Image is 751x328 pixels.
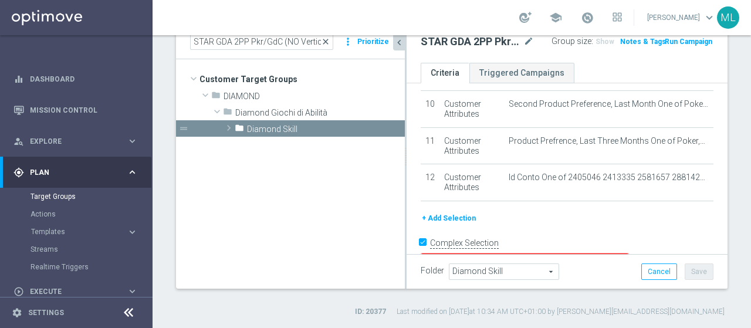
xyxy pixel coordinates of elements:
[13,136,24,147] i: person_search
[552,36,591,46] label: Group size
[421,35,521,49] h2: STAR GDA 2PP Pkr/GdC (NO Verticalisti Pkr e GdC)
[703,11,716,24] span: keyboard_arrow_down
[199,71,405,87] span: Customer Target Groups
[591,36,593,46] label: :
[127,167,138,178] i: keyboard_arrow_right
[439,91,504,128] td: Customer Attributes
[397,307,725,317] label: Last modified on [DATE] at 10:34 AM UTC+01:00 by [PERSON_NAME][EMAIL_ADDRESS][DOMAIN_NAME]
[30,94,138,126] a: Mission Control
[549,11,562,24] span: school
[421,63,469,83] a: Criteria
[31,262,122,272] a: Realtime Triggers
[235,123,244,137] i: folder
[30,138,127,145] span: Explore
[31,228,115,235] span: Templates
[394,37,405,48] i: chevron_left
[127,286,138,297] i: keyboard_arrow_right
[13,167,127,178] div: Plan
[31,205,151,223] div: Actions
[247,124,405,134] span: Diamond Skill
[509,173,709,182] span: Id Conto One of 2405046 2413335 2581657 2881425 3204172 3253434 3994054 4026055 4901742 6142438 6...
[127,136,138,147] i: keyboard_arrow_right
[31,241,151,258] div: Streams
[224,92,405,102] span: DIAMOND
[31,227,138,236] button: Templates keyboard_arrow_right
[223,107,232,120] i: folder
[469,63,574,83] a: Triggered Campaigns
[13,286,24,297] i: play_circle_outline
[13,74,24,84] i: equalizer
[31,258,151,276] div: Realtime Triggers
[421,164,439,201] td: 12
[13,94,138,126] div: Mission Control
[664,35,713,48] button: Run Campaign
[646,9,717,26] a: [PERSON_NAME]keyboard_arrow_down
[356,34,391,50] button: Prioritize
[13,137,138,146] button: person_search Explore keyboard_arrow_right
[13,167,24,178] i: gps_fixed
[30,63,138,94] a: Dashboard
[430,238,499,249] label: Complex Selection
[619,35,667,48] button: Notes & Tags
[13,63,138,94] div: Dashboard
[13,75,138,84] button: equalizer Dashboard
[717,6,739,29] div: ML
[421,91,439,128] td: 10
[321,37,330,46] span: close
[30,288,127,295] span: Execute
[421,266,444,276] label: Folder
[28,309,64,316] a: Settings
[685,263,713,280] button: Save
[31,228,127,235] div: Templates
[13,106,138,115] button: Mission Control
[31,192,122,201] a: Target Groups
[31,209,122,219] a: Actions
[31,223,151,241] div: Templates
[13,136,127,147] div: Explore
[30,169,127,176] span: Plan
[127,226,138,238] i: keyboard_arrow_right
[509,99,709,109] span: Second Product Preference, Last Month One of Poker,Skill
[641,263,677,280] button: Cancel
[421,212,477,225] button: + Add Selection
[439,164,504,201] td: Customer Attributes
[393,34,405,50] button: chevron_left
[523,35,534,49] i: mode_edit
[211,90,221,104] i: folder
[13,287,138,296] button: play_circle_outline Execute keyboard_arrow_right
[12,307,22,318] i: settings
[342,33,354,50] i: more_vert
[439,127,504,164] td: Customer Attributes
[31,188,151,205] div: Target Groups
[13,286,127,297] div: Execute
[235,108,405,118] span: Diamond Giochi di Abilit&#xE0;
[13,168,138,177] button: gps_fixed Plan keyboard_arrow_right
[421,127,439,164] td: 11
[355,307,386,317] label: ID: 20377
[31,245,122,254] a: Streams
[509,136,709,146] span: Product Prefrence, Last Three Months One of Poker,Skill
[190,33,333,50] input: Quick find group or folder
